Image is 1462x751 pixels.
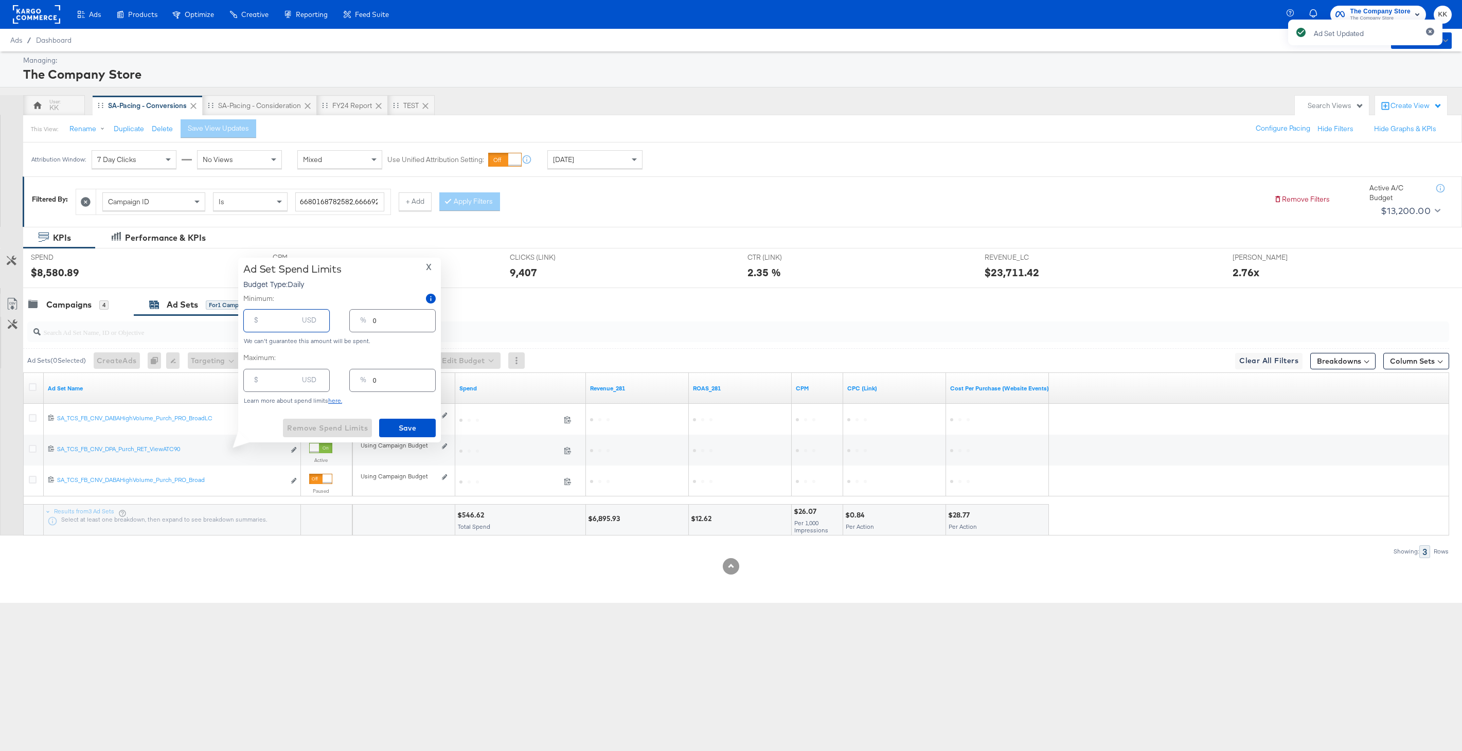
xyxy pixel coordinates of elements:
a: Dashboard [36,36,72,44]
div: $546.62 [457,510,487,520]
div: Ad Sets ( 0 Selected) [27,356,86,365]
div: % [356,313,370,332]
span: Mixed [303,155,322,164]
span: Products [128,10,157,19]
span: [DATE] [553,155,574,164]
span: Clear All Filters [1239,354,1298,367]
span: SPEND [31,253,108,262]
span: No Views [203,155,233,164]
div: Using Campaign Budget [361,441,439,450]
span: / [22,36,36,44]
a: Your Ad Set name. [48,384,297,392]
div: Attribution Window: [31,156,86,163]
div: $ [250,373,262,391]
button: Save [379,419,436,437]
input: Search Ad Set Name, ID or Objective [41,318,1315,338]
div: for 1 Campaign [206,300,254,310]
span: KK [1438,9,1448,21]
div: % [356,373,370,391]
span: [PERSON_NAME] [1233,253,1310,262]
div: Drag to reorder tab [98,102,103,108]
div: Using Campaign Budget [361,472,439,480]
a: SA_TCS_FB_CNV_DABAHighVolume_Purch_PRO_BroadLC [57,414,285,425]
label: Paused [309,488,332,494]
div: FY24 Report [332,101,372,111]
span: Per 1,000 Impressions [794,519,828,534]
span: Optimize [185,10,214,19]
button: Clear All Filters [1235,353,1303,369]
button: Rename [62,120,116,138]
div: $6,895.93 [588,514,623,524]
span: X [426,260,432,274]
input: Enter a search term [295,192,384,211]
a: here. [328,397,342,404]
div: SA-Pacing - Conversions [108,101,187,111]
span: Campaign ID [108,197,149,206]
div: SA_TCS_FB_CNV_DPA_Purch_RET_ViewATC90 [57,445,285,453]
div: USD [298,373,320,391]
div: Managing: [23,56,1449,65]
span: Reporting [296,10,328,19]
span: Total Spend [458,523,490,530]
span: Ads [89,10,101,19]
span: Is [219,197,224,206]
label: Minimum: [243,294,274,303]
div: Drag to reorder tab [208,102,213,108]
a: The average cost for each purchase tracked by your Custom Audience pixel on your website after pe... [950,384,1049,392]
span: Per Action [949,523,977,530]
p: Budget Type: Daily [243,279,342,289]
div: 2.35 % [747,265,781,280]
span: The Company Store [1350,6,1411,17]
a: The total amount spent to date. [459,384,582,392]
div: $ [250,313,262,332]
a: SA_TCS_FB_CNV_DPA_Purch_RET_ViewATC90 [57,445,285,456]
div: SA_TCS_FB_CNV_DABAHighVolume_Purch_PRO_Broad [57,476,285,484]
div: 2.76x [1233,265,1259,280]
button: Configure Pacing [1249,119,1317,138]
span: Save [383,422,432,435]
span: REVENUE_LC [985,253,1062,262]
div: SA_TCS_FB_CNV_DABAHighVolume_Purch_PRO_BroadLC [57,414,285,422]
div: The Company Store [23,65,1449,83]
div: KK [49,103,59,113]
span: Creative [241,10,269,19]
div: $0.84 [845,510,868,520]
label: Use Unified Attribution Setting: [387,155,484,165]
a: Revenue_281 [590,384,685,392]
a: The average cost for each link click you've received from your ad. [847,384,942,392]
span: Feed Suite [355,10,389,19]
div: 4 [99,300,109,310]
button: The Company StoreThe Company Store [1330,6,1426,24]
div: $8,580.89 [31,265,79,280]
div: Performance & KPIs [125,232,206,244]
a: The average cost you've paid to have 1,000 impressions of your ad. [796,384,839,392]
button: X [422,263,436,271]
div: USD [298,313,320,332]
div: Ad Set Spend Limits [243,263,342,275]
label: Maximum: [243,353,436,363]
div: This View: [31,125,58,133]
div: Ad Sets [167,299,198,311]
div: Drag to reorder tab [393,102,399,108]
div: Campaigns [46,299,92,311]
div: Ad Set Updated [1314,29,1364,39]
span: CTR (LINK) [747,253,825,262]
div: TEST [403,101,419,111]
span: 7 Day Clicks [97,155,136,164]
div: $28.77 [948,510,973,520]
div: KPIs [53,232,71,244]
div: $12.62 [691,514,715,524]
a: SA_TCS_FB_CNV_DABAHighVolume_Purch_PRO_Broad [57,476,285,487]
div: 0 [148,352,166,369]
div: Learn more about spend limits [243,397,436,404]
span: Per Action [846,523,874,530]
label: Active [309,457,332,463]
button: Duplicate [114,124,144,134]
span: CLICKS (LINK) [510,253,587,262]
div: Drag to reorder tab [322,102,328,108]
div: $23,711.42 [985,265,1039,280]
div: 9,407 [510,265,537,280]
div: $26.07 [794,507,819,516]
button: + Add [399,192,432,211]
